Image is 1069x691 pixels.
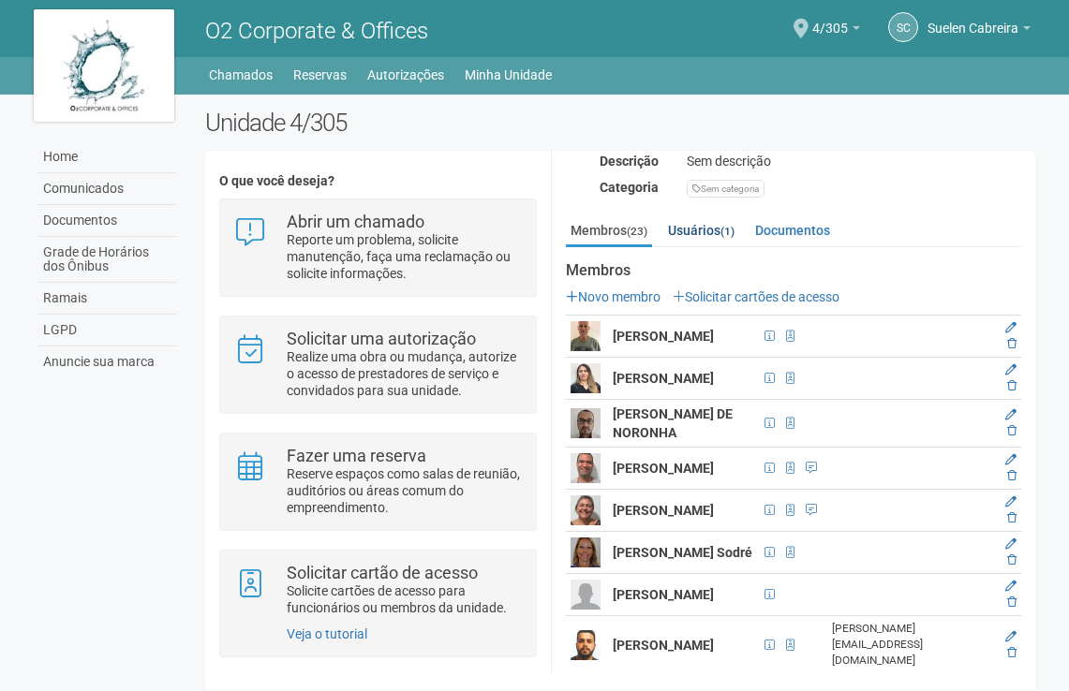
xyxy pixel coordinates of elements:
strong: [PERSON_NAME] [613,371,714,386]
a: Chamados [209,62,273,88]
img: user.png [571,408,601,438]
strong: [PERSON_NAME] [613,329,714,344]
a: Excluir membro [1007,553,1017,566]
a: Membros(23) [566,216,652,247]
a: Veja o tutorial [287,626,367,641]
img: user.png [571,630,601,660]
small: (1) [720,225,735,238]
strong: [PERSON_NAME] [613,461,714,476]
a: Autorizações [367,62,444,88]
strong: [PERSON_NAME] [613,638,714,653]
a: Excluir membro [1007,337,1017,350]
a: Editar membro [1005,580,1017,593]
h4: O que você deseja? [219,174,537,188]
img: user.png [571,580,601,610]
a: Solicitar cartão de acesso Solicite cartões de acesso para funcionários ou membros da unidade. [234,565,522,616]
strong: Solicitar cartão de acesso [287,563,478,582]
a: Abrir um chamado Reporte um problema, solicite manutenção, faça uma reclamação ou solicite inform... [234,213,522,282]
a: Usuários(1) [663,216,739,244]
img: user.png [571,537,601,567]
a: Editar membro [1005,495,1017,508]
strong: Categoria [600,180,659,195]
a: Novo membro [566,289,661,304]
h2: Unidade 4/305 [205,109,1036,137]
a: Editar membro [1005,537,1017,551]
a: Solicitar uma autorização Realize uma obra ou mudança, autorize o acesso de prestadores de serviç... [234,331,522,399]
a: Documentos [750,216,835,244]
a: Excluir membro [1007,511,1017,524]
strong: [PERSON_NAME] [613,503,714,518]
div: [PERSON_NAME][EMAIL_ADDRESS][DOMAIN_NAME] [832,621,991,669]
p: Solicite cartões de acesso para funcionários ou membros da unidade. [287,582,522,616]
strong: Membros [566,262,1021,279]
strong: [PERSON_NAME] Sodré [613,545,752,560]
img: user.png [571,453,601,483]
a: Comunicados [38,173,177,205]
p: Reporte um problema, solicite manutenção, faça uma reclamação ou solicite informações. [287,231,522,282]
a: Anuncie sua marca [38,346,177,377]
div: Sem categoria [687,180,765,198]
span: Suelen Cabreira [928,3,1018,36]
a: Editar membro [1005,321,1017,334]
a: Ramais [38,283,177,315]
img: logo.jpg [34,9,174,122]
p: Realize uma obra ou mudança, autorize o acesso de prestadores de serviço e convidados para sua un... [287,348,522,399]
a: Reservas [293,62,347,88]
span: 4/305 [812,3,848,36]
a: Editar membro [1005,408,1017,421]
a: Editar membro [1005,363,1017,376]
p: Reserve espaços como salas de reunião, auditórios ou áreas comum do empreendimento. [287,465,522,516]
a: Home [38,141,177,173]
strong: Descrição [600,154,659,169]
span: O2 Corporate & Offices [205,18,428,44]
a: Minha Unidade [465,62,552,88]
a: LGPD [38,315,177,346]
strong: Abrir um chamado [287,212,424,231]
a: Editar membro [1005,453,1017,466]
a: Grade de Horários dos Ônibus [38,237,177,283]
a: Excluir membro [1007,646,1017,659]
a: Excluir membro [1007,595,1017,609]
a: Fazer uma reserva Reserve espaços como salas de reunião, auditórios ou áreas comum do empreendime... [234,448,522,516]
a: Editar membro [1005,630,1017,643]
img: user.png [571,495,601,525]
a: Suelen Cabreira [928,23,1031,38]
strong: [PERSON_NAME] DE NORONHA [613,406,733,440]
img: user.png [571,363,601,393]
a: Excluir membro [1007,469,1017,482]
strong: Solicitar uma autorização [287,329,476,348]
div: Sem descrição [673,153,1035,169]
a: Excluir membro [1007,379,1017,392]
strong: [PERSON_NAME] [613,587,714,602]
a: Documentos [38,205,177,237]
a: 4/305 [812,23,860,38]
strong: Fazer uma reserva [287,446,426,465]
small: (23) [627,225,647,238]
img: user.png [571,321,601,351]
a: Solicitar cartões de acesso [673,289,839,304]
a: SC [888,12,918,42]
a: Excluir membro [1007,424,1017,437]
